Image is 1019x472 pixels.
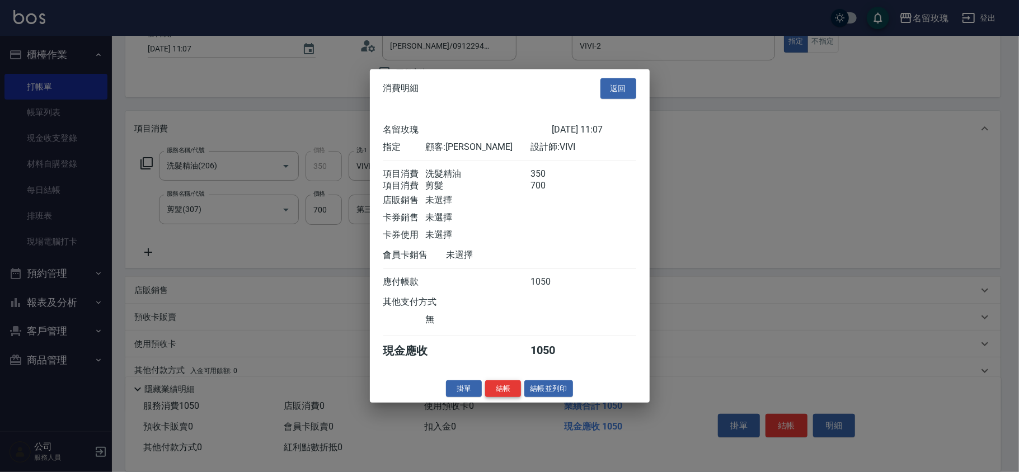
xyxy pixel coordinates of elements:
[530,343,572,358] div: 1050
[425,180,530,191] div: 剪髮
[530,276,572,287] div: 1050
[383,276,425,287] div: 應付帳款
[425,168,530,180] div: 洗髮精油
[530,168,572,180] div: 350
[425,229,530,240] div: 未選擇
[383,194,425,206] div: 店販銷售
[425,141,530,153] div: 顧客: [PERSON_NAME]
[425,211,530,223] div: 未選擇
[383,83,419,94] span: 消費明細
[425,313,530,325] div: 無
[383,296,468,308] div: 其他支付方式
[447,249,552,261] div: 未選擇
[552,124,636,135] div: [DATE] 11:07
[530,141,636,153] div: 設計師: VIVI
[383,124,552,135] div: 名留玫瑰
[383,249,447,261] div: 會員卡銷售
[600,78,636,99] button: 返回
[524,380,573,397] button: 結帳並列印
[530,180,572,191] div: 700
[485,380,521,397] button: 結帳
[383,343,447,358] div: 現金應收
[383,180,425,191] div: 項目消費
[446,380,482,397] button: 掛單
[383,168,425,180] div: 項目消費
[383,229,425,240] div: 卡券使用
[383,211,425,223] div: 卡券銷售
[425,194,530,206] div: 未選擇
[383,141,425,153] div: 指定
